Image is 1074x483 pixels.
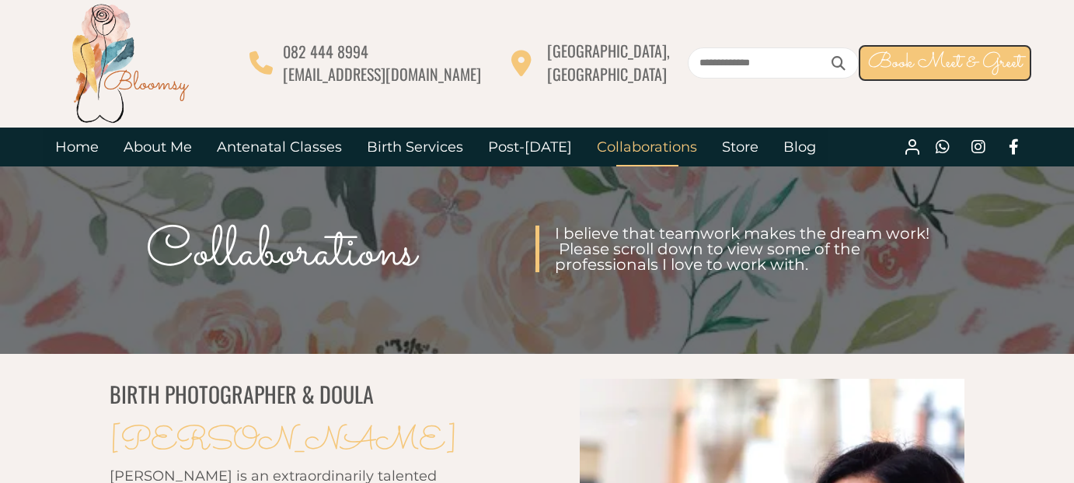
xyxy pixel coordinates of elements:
[110,378,374,410] span: BIRTH PHOTOGRAPHER & DOULA
[555,224,933,274] span: I believe that teamwork makes the dream work! Please scroll down to view some of the professional...
[584,128,710,166] a: Collaborations
[146,212,416,294] span: Collaborations
[547,62,667,86] span: [GEOGRAPHIC_DATA]
[283,40,368,63] span: 082 444 8994
[476,128,584,166] a: Post-[DATE]
[710,128,771,166] a: Store
[111,128,204,166] a: About Me
[43,128,111,166] a: Home
[547,39,670,62] span: [GEOGRAPHIC_DATA],
[204,128,354,166] a: Antenatal Classes
[771,128,828,166] a: Blog
[868,47,1022,78] span: Book Meet & Greet
[283,62,481,86] span: [EMAIL_ADDRESS][DOMAIN_NAME]
[354,128,476,166] a: Birth Services
[859,45,1031,81] a: Book Meet & Greet
[68,1,192,125] img: Bloomsy
[110,418,457,466] span: [PERSON_NAME]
